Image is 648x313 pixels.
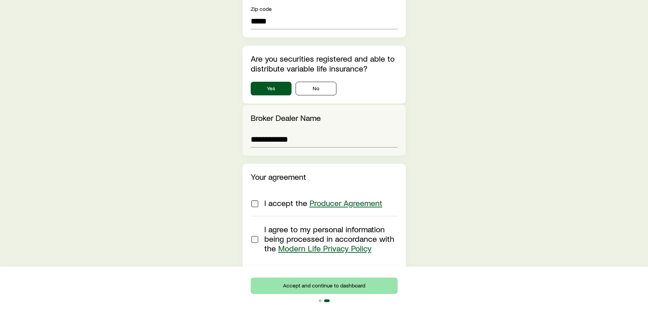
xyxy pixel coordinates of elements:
[296,82,336,95] button: No
[264,198,382,208] span: I accept the
[251,278,398,294] button: Accept and continue to dashboard
[278,243,371,253] a: Modern Life Privacy Policy
[251,5,398,13] div: Zip code
[251,172,306,182] label: Your agreement
[251,113,321,123] label: Broker Dealer Name
[251,82,398,95] div: securitiesRegistrationInfo.isSecuritiesRegistered
[251,53,395,73] label: Are you securities registered and able to distribute variable life insurance?
[251,236,258,243] input: I agree to my personal information being processed in accordance with the Modern Life Privacy Policy
[251,82,292,95] button: Yes
[264,224,394,253] span: I agree to my personal information being processed in accordance with the
[251,200,258,207] input: I accept the Producer Agreement
[310,198,382,208] a: Producer Agreement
